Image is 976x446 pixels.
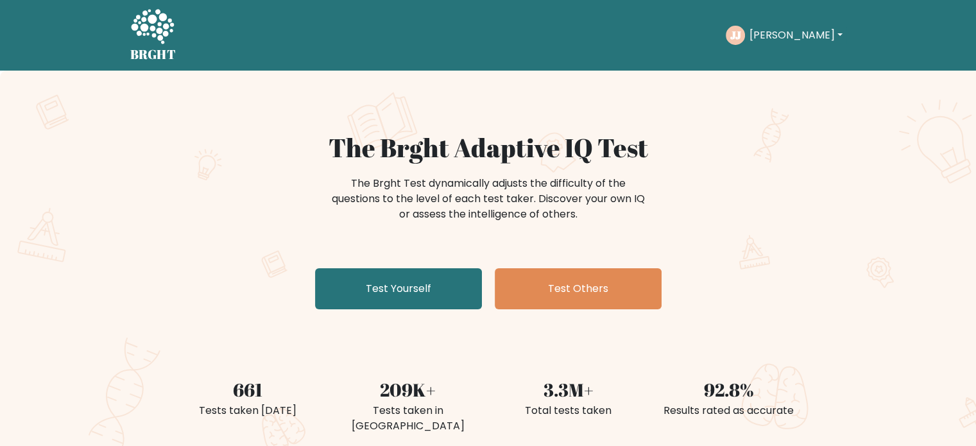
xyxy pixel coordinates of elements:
div: Tests taken [DATE] [175,403,320,418]
div: 92.8% [656,376,801,403]
div: 3.3M+ [496,376,641,403]
a: Test Yourself [315,268,482,309]
div: Tests taken in [GEOGRAPHIC_DATA] [336,403,481,434]
h5: BRGHT [130,47,176,62]
h1: The Brght Adaptive IQ Test [175,132,801,163]
div: 209K+ [336,376,481,403]
div: Results rated as accurate [656,403,801,418]
div: 661 [175,376,320,403]
button: [PERSON_NAME] [745,27,846,44]
div: Total tests taken [496,403,641,418]
a: BRGHT [130,5,176,65]
text: JJ [730,28,741,42]
div: The Brght Test dynamically adjusts the difficulty of the questions to the level of each test take... [328,176,649,222]
a: Test Others [495,268,662,309]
